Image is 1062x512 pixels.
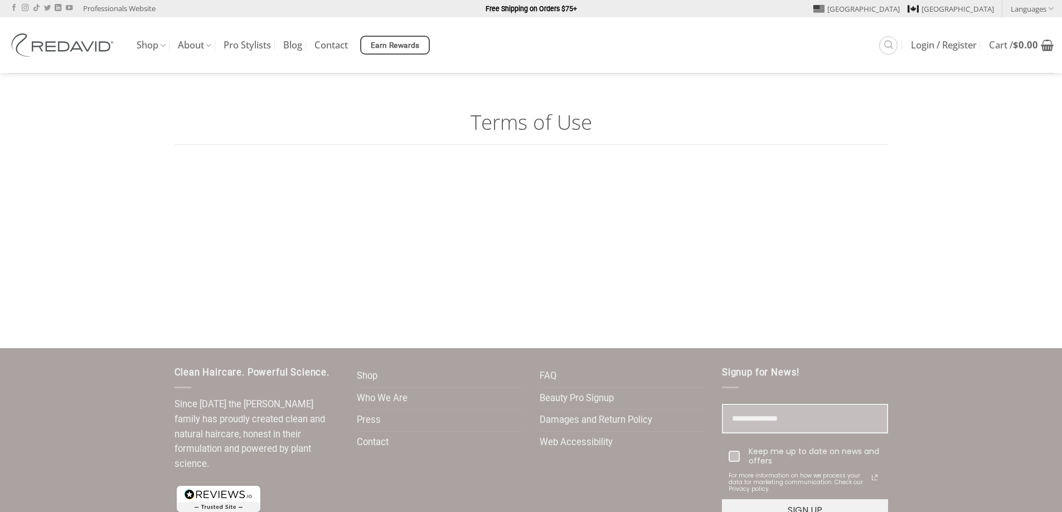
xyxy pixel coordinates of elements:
[137,35,166,56] a: Shop
[314,35,348,55] a: Contact
[540,432,613,454] a: Web Accessibility
[191,214,871,298] iframe: Termly Policy
[1013,38,1038,51] bdi: 0.00
[749,447,881,466] div: Keep me up to date on news and offers
[879,36,898,55] a: Search
[357,432,389,454] a: Contact
[540,365,556,387] a: FAQ
[471,109,592,136] h1: Terms of Use
[22,4,28,12] a: Follow on Instagram
[8,33,120,57] img: REDAVID Salon Products | United States
[283,35,302,55] a: Blog
[911,41,977,50] span: Login / Register
[357,365,377,387] a: Shop
[1013,38,1019,51] span: $
[357,388,408,409] a: Who We Are
[868,471,881,484] a: Read our Privacy Policy
[357,409,381,431] a: Press
[813,1,900,17] a: [GEOGRAPHIC_DATA]
[55,4,61,12] a: Follow on LinkedIn
[911,35,977,55] a: Login / Register
[729,472,868,493] span: For more information on how we process your data for marketing communication. Check our Privacy p...
[360,36,430,55] a: Earn Rewards
[66,4,72,12] a: Follow on YouTube
[989,41,1038,50] span: Cart /
[722,367,799,378] span: Signup for News!
[33,4,40,12] a: Follow on TikTok
[722,404,888,433] input: Email field
[224,35,271,55] a: Pro Stylists
[11,4,17,12] a: Follow on Facebook
[1011,1,1054,17] a: Languages
[371,40,420,52] span: Earn Rewards
[44,4,51,12] a: Follow on Twitter
[486,4,577,13] strong: Free Shipping on Orders $75+
[540,388,614,409] a: Beauty Pro Signup
[174,367,329,378] span: Clean Haircare. Powerful Science.
[868,471,881,484] svg: link icon
[908,1,994,17] a: [GEOGRAPHIC_DATA]
[540,409,652,431] a: Damages and Return Policy
[178,35,211,56] a: About
[989,33,1054,57] a: View cart
[174,397,341,471] p: Since [DATE] the [PERSON_NAME] family has proudly created clean and natural haircare, honest in t...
